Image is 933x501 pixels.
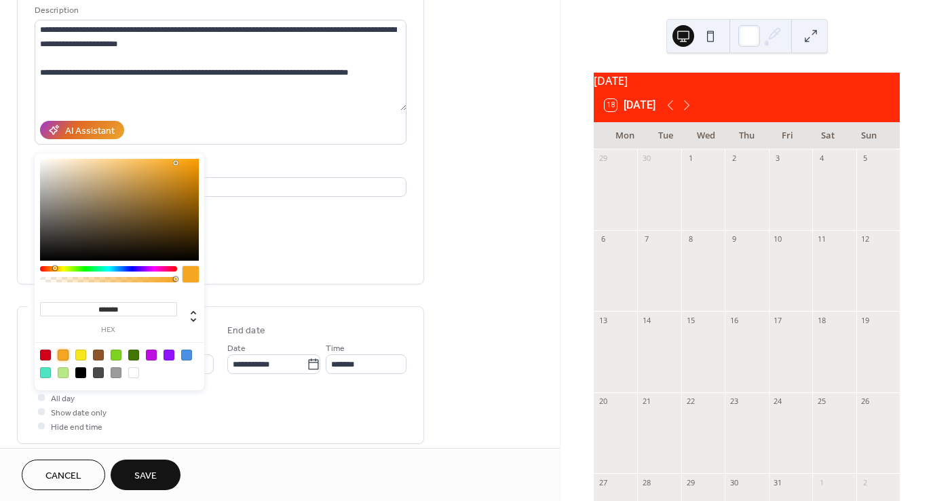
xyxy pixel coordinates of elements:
div: #50E3C2 [40,367,51,378]
div: #B8E986 [58,367,69,378]
button: 18[DATE] [600,96,660,115]
div: 1 [685,153,696,164]
span: Save [134,469,157,483]
div: #9013FE [164,350,174,360]
div: Sat [807,122,848,149]
span: Date [227,341,246,356]
div: 3 [773,153,783,164]
div: #7ED321 [111,350,121,360]
span: Time [326,341,345,356]
div: 9 [729,234,739,244]
div: Mon [605,122,645,149]
div: 11 [816,234,826,244]
div: End date [227,324,265,338]
label: hex [40,327,177,334]
button: Save [111,460,180,490]
div: 29 [685,477,696,487]
div: #BD10E0 [146,350,157,360]
div: 16 [729,315,739,325]
div: #D0021B [40,350,51,360]
div: 31 [773,477,783,487]
div: Location [35,161,404,175]
div: 12 [860,234,871,244]
div: #417505 [128,350,139,360]
div: 2 [860,477,871,487]
div: 27 [598,477,608,487]
div: 24 [773,396,783,407]
div: 15 [685,315,696,325]
button: AI Assistant [40,121,124,139]
div: 22 [685,396,696,407]
div: 29 [598,153,608,164]
div: AI Assistant [65,124,115,138]
div: 30 [641,153,651,164]
div: Wed [686,122,727,149]
div: 20 [598,396,608,407]
div: Sun [848,122,889,149]
div: 18 [816,315,826,325]
div: 17 [773,315,783,325]
div: 13 [598,315,608,325]
span: Show date only [51,406,107,420]
div: Tue [645,122,686,149]
span: Hide end time [51,420,102,434]
div: 6 [598,234,608,244]
div: Description [35,3,404,18]
div: 2 [729,153,739,164]
div: 7 [641,234,651,244]
div: #000000 [75,367,86,378]
div: #FFFFFF [128,367,139,378]
div: 19 [860,315,871,325]
div: Fri [767,122,807,149]
div: #4A90E2 [181,350,192,360]
div: 26 [860,396,871,407]
div: 10 [773,234,783,244]
div: 28 [641,477,651,487]
div: 4 [816,153,826,164]
button: Cancel [22,460,105,490]
div: 25 [816,396,826,407]
span: Cancel [45,469,81,483]
div: #F8E71C [75,350,86,360]
div: [DATE] [594,73,900,89]
div: #9B9B9B [111,367,121,378]
div: Thu [727,122,767,149]
div: 8 [685,234,696,244]
div: 30 [729,477,739,487]
span: All day [51,392,75,406]
div: 5 [860,153,871,164]
div: 23 [729,396,739,407]
div: #8B572A [93,350,104,360]
div: 14 [641,315,651,325]
div: 1 [816,477,826,487]
div: #F5A623 [58,350,69,360]
div: #4A4A4A [93,367,104,378]
div: 21 [641,396,651,407]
